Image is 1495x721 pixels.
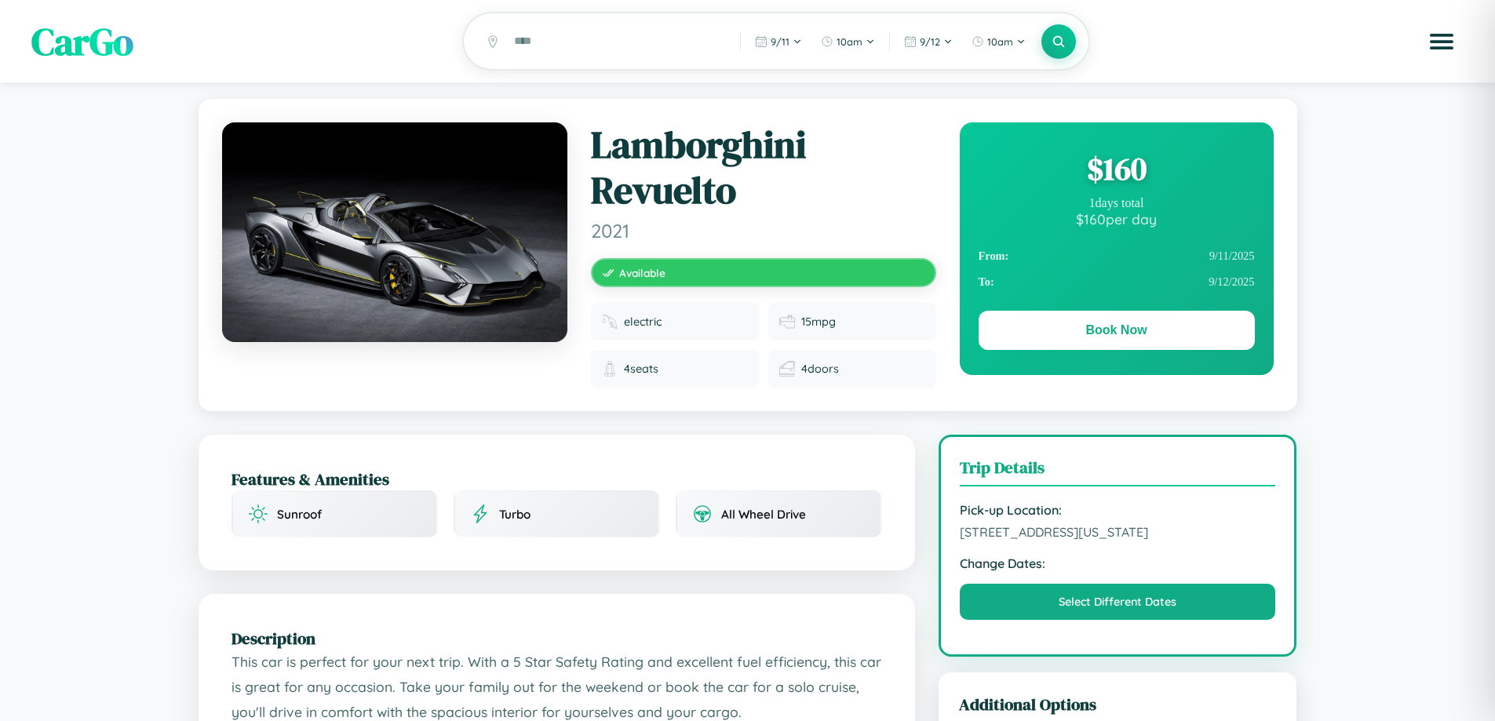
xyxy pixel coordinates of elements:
[979,311,1255,350] button: Book Now
[964,29,1034,54] button: 10am
[813,29,883,54] button: 10am
[960,456,1276,486] h3: Trip Details
[31,16,133,67] span: CarGo
[979,275,994,289] strong: To:
[960,584,1276,620] button: Select Different Dates
[979,249,1009,263] strong: From:
[1420,20,1464,64] button: Open menu
[979,243,1255,269] div: 9 / 11 / 2025
[920,35,940,48] span: 9 / 12
[222,122,567,342] img: Lamborghini Revuelto 2021
[801,362,839,376] span: 4 doors
[499,507,531,522] span: Turbo
[591,122,936,213] h1: Lamborghini Revuelto
[771,35,789,48] span: 9 / 11
[979,196,1255,210] div: 1 days total
[979,269,1255,295] div: 9 / 12 / 2025
[624,315,662,329] span: electric
[896,29,961,54] button: 9/12
[837,35,862,48] span: 10am
[959,693,1277,716] h3: Additional Options
[591,219,936,242] span: 2021
[747,29,810,54] button: 9/11
[602,314,618,330] img: Fuel type
[721,507,806,522] span: All Wheel Drive
[960,502,1276,518] strong: Pick-up Location:
[779,314,795,330] img: Fuel efficiency
[624,362,658,376] span: 4 seats
[232,468,882,490] h2: Features & Amenities
[779,361,795,377] img: Doors
[801,315,836,329] span: 15 mpg
[232,627,882,650] h2: Description
[979,147,1255,190] div: $ 160
[277,507,322,522] span: Sunroof
[960,524,1276,540] span: [STREET_ADDRESS][US_STATE]
[602,361,618,377] img: Seats
[960,555,1276,571] strong: Change Dates:
[987,35,1013,48] span: 10am
[979,210,1255,228] div: $ 160 per day
[619,266,665,279] span: Available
